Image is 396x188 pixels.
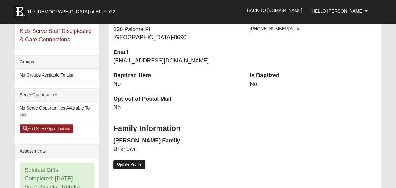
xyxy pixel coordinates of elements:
dd: No [113,80,240,89]
dd: 136 Paloma Pt [GEOGRAPHIC_DATA]-8690 [113,25,240,41]
li: [PHONE_NUMBER] [250,25,377,32]
dd: No [250,80,377,89]
dt: Email [113,48,240,56]
span: The [DEMOGRAPHIC_DATA] of Eleven22 [27,8,115,15]
a: Find Serve Opportunities [20,124,73,133]
h3: Family Information [113,124,377,133]
a: Hello [PERSON_NAME] [307,3,372,19]
img: Eleven22 logo [13,5,26,18]
a: The [DEMOGRAPHIC_DATA] of Eleven22 [10,2,135,18]
span: Mobile [289,27,300,31]
dt: Opt out of Postal Mail [113,95,240,103]
dt: Baptized Here [113,72,240,80]
dt: [PERSON_NAME] Family [113,137,240,145]
span: Hello [PERSON_NAME] [312,8,363,13]
div: Groups [15,56,99,69]
li: No Serve Opportunities Available To List [15,102,99,121]
a: Back to [DOMAIN_NAME] [242,3,307,18]
a: Update Profile [113,160,145,169]
dt: Is Baptized [250,72,377,80]
a: Kids Serve Staff Discipleship & Care Connections [20,28,92,43]
dd: No [113,104,240,112]
dd: [EMAIL_ADDRESS][DOMAIN_NAME] [113,57,240,65]
dd: Unknown [113,145,240,153]
div: Serve Opportunities [15,89,99,102]
li: No Groups Available To List [15,69,99,82]
div: Assessments [15,145,99,158]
